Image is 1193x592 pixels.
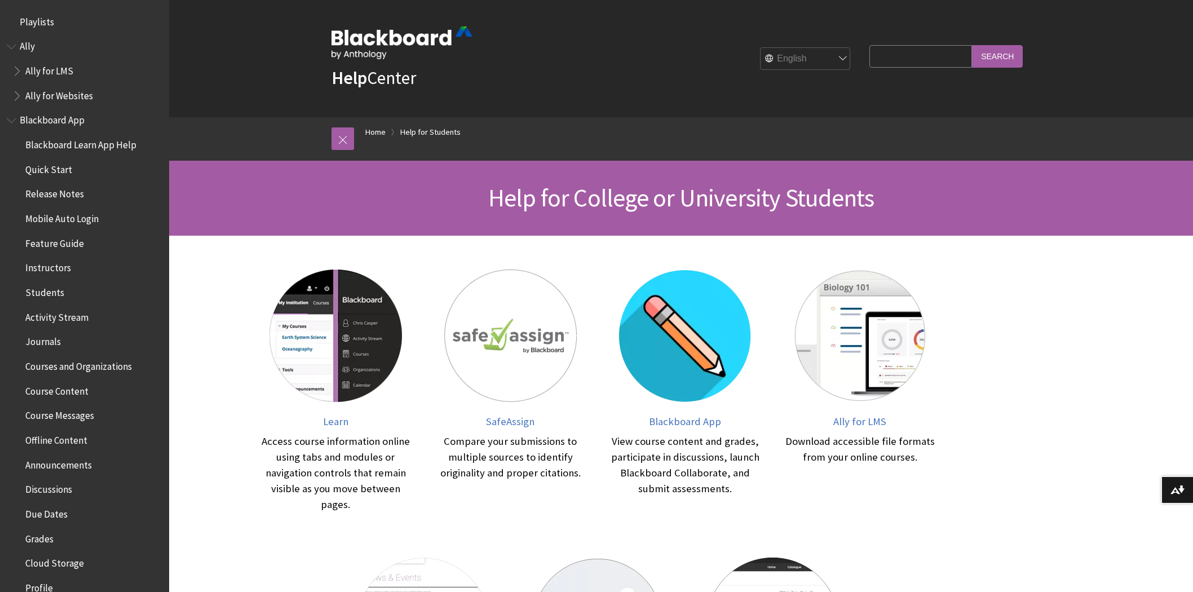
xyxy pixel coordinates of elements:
img: SafeAssign [444,270,577,402]
span: Due Dates [25,505,68,520]
select: Site Language Selector [761,48,851,70]
span: Cloud Storage [25,554,84,569]
strong: Help [332,67,367,89]
img: Blackboard App [619,270,752,402]
span: Quick Start [25,160,72,175]
span: Offline Content [25,431,87,446]
span: Blackboard App [649,415,721,428]
span: Blackboard App [20,111,85,126]
a: Help for Students [400,125,461,139]
span: Help for College or University Students [488,182,874,213]
span: Instructors [25,259,71,274]
div: Download accessible file formats from your online courses. [784,434,936,465]
a: Ally for LMS Ally for LMS Download accessible file formats from your online courses. [784,270,936,513]
div: Compare your submissions to multiple sources to identify originality and proper citations. [434,434,586,481]
span: Playlists [20,12,54,28]
a: HelpCenter [332,67,416,89]
span: Discussions [25,480,72,495]
nav: Book outline for Anthology Ally Help [7,37,162,105]
a: Learn Learn Access course information online using tabs and modules or navigation controls that r... [259,270,412,513]
span: Feature Guide [25,234,84,249]
span: Announcements [25,456,92,471]
span: Ally for Websites [25,86,93,101]
a: Home [365,125,386,139]
span: Students [25,283,64,298]
img: Ally for LMS [794,270,926,402]
input: Search [972,45,1023,67]
span: Activity Stream [25,308,89,323]
a: SafeAssign SafeAssign Compare your submissions to multiple sources to identify originality and pr... [434,270,586,513]
span: Grades [25,529,54,545]
span: Learn [323,415,348,428]
span: Release Notes [25,185,84,200]
a: Blackboard App Blackboard App View course content and grades, participate in discussions, launch ... [609,270,761,513]
span: Journals [25,333,61,348]
span: Ally for LMS [25,61,73,77]
span: Ally for LMS [833,415,886,428]
div: Access course information online using tabs and modules or navigation controls that remain visibl... [259,434,412,513]
span: Course Messages [25,407,94,422]
img: Blackboard by Anthology [332,26,472,59]
img: Learn [269,270,402,402]
span: Mobile Auto Login [25,209,99,224]
span: Ally [20,37,35,52]
span: Courses and Organizations [25,357,132,372]
span: SafeAssign [486,415,534,428]
span: Blackboard Learn App Help [25,135,136,151]
nav: Book outline for Playlists [7,12,162,32]
div: View course content and grades, participate in discussions, launch Blackboard Collaborate, and su... [609,434,761,497]
span: Course Content [25,382,89,397]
